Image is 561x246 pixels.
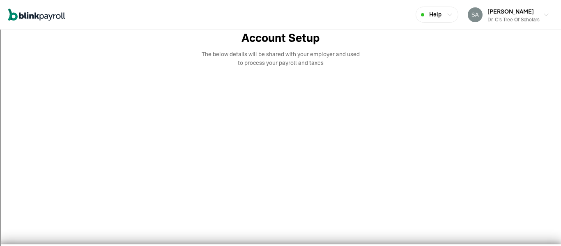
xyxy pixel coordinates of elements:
button: [PERSON_NAME]Dr. C's Tree of Scholars [464,5,553,25]
span: Help [429,10,441,19]
iframe: Chat Widget [520,207,561,246]
nav: Global [8,3,65,27]
button: Help [416,7,458,23]
span: [PERSON_NAME] [487,8,534,15]
div: Dr. C's Tree of Scholars [487,16,540,23]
